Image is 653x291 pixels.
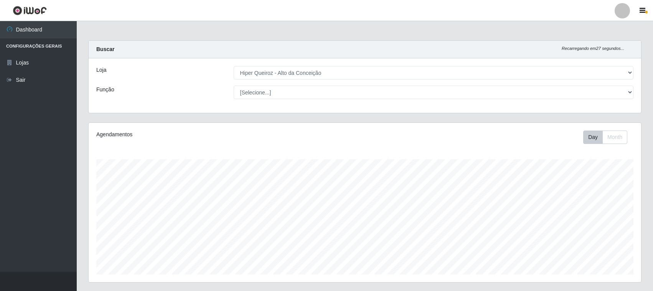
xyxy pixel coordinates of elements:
button: Month [602,131,627,144]
img: CoreUI Logo [13,6,47,15]
div: First group [583,131,627,144]
label: Loja [96,66,106,74]
div: Agendamentos [96,131,313,139]
div: Toolbar with button groups [583,131,633,144]
i: Recarregando em 27 segundos... [562,46,624,51]
button: Day [583,131,603,144]
strong: Buscar [96,46,114,52]
label: Função [96,86,114,94]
